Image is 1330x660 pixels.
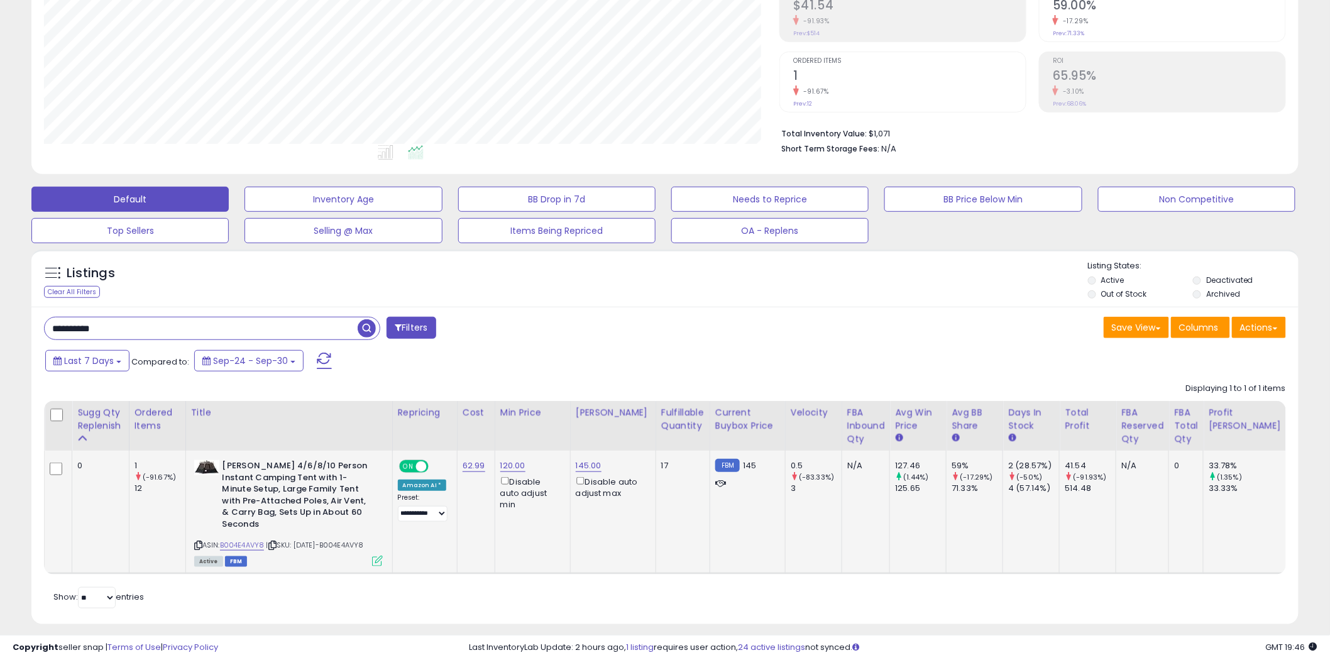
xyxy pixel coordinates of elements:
button: OA - Replens [671,218,869,243]
div: Sugg Qty Replenish [77,406,124,432]
h2: 65.95% [1053,69,1285,85]
div: Profit [PERSON_NAME] [1209,406,1283,432]
small: -91.67% [799,87,829,96]
div: Cost [463,406,490,419]
div: Clear All Filters [44,286,100,298]
small: Prev: 68.06% [1053,100,1086,107]
div: Repricing [398,406,452,419]
strong: Copyright [13,641,58,653]
label: Deactivated [1206,275,1253,285]
label: Archived [1206,289,1240,299]
div: Avg Win Price [895,406,941,432]
small: (-17.29%) [960,472,993,482]
button: Top Sellers [31,218,229,243]
div: Disable auto adjust max [576,475,646,499]
small: Prev: $514 [793,30,820,37]
button: Inventory Age [245,187,442,212]
div: 0.5 [791,460,842,471]
button: Save View [1104,317,1169,338]
img: 31R6HjURQ6L._SL40_.jpg [194,460,219,475]
span: N/A [881,143,896,155]
div: 127.46 [895,460,946,471]
div: 12 [135,483,185,494]
div: Days In Stock [1008,406,1054,432]
button: BB Drop in 7d [458,187,656,212]
span: Compared to: [131,356,189,368]
div: 71.33% [952,483,1003,494]
li: $1,071 [781,125,1277,140]
div: Velocity [791,406,837,419]
b: Total Inventory Value: [781,128,867,139]
div: Avg BB Share [952,406,997,432]
small: (1.35%) [1217,472,1242,482]
div: 3 [791,483,842,494]
h2: 1 [793,69,1026,85]
div: 514.48 [1065,483,1116,494]
small: (-91.67%) [143,472,176,482]
small: Avg BB Share. [952,432,959,444]
span: All listings currently available for purchase on Amazon [194,556,223,567]
a: B004E4AVY8 [220,540,265,551]
a: Terms of Use [107,641,161,653]
span: 2025-10-8 19:46 GMT [1266,641,1317,653]
label: Active [1101,275,1124,285]
button: Items Being Repriced [458,218,656,243]
span: FBM [225,556,248,567]
span: Ordered Items [793,58,1026,65]
div: Total Profit [1065,406,1111,432]
button: Non Competitive [1098,187,1295,212]
span: 145 [743,459,756,471]
span: Columns [1179,321,1219,334]
button: Selling @ Max [245,218,442,243]
a: Privacy Policy [163,641,218,653]
div: [PERSON_NAME] [576,406,651,419]
span: ON [400,461,416,472]
a: 145.00 [576,459,602,472]
small: (-91.93%) [1074,472,1107,482]
div: Amazon AI * [398,480,447,491]
div: 0 [1174,460,1194,471]
span: ROI [1053,58,1285,65]
button: BB Price Below Min [884,187,1082,212]
button: Filters [387,317,436,339]
small: -91.93% [799,16,830,26]
div: 0 [77,460,119,471]
small: Prev: 12 [793,100,812,107]
button: Columns [1171,317,1230,338]
div: FBA inbound Qty [847,406,885,446]
div: FBA Reserved Qty [1121,406,1163,446]
small: FBM [715,459,740,472]
span: Last 7 Days [64,355,114,367]
button: Needs to Reprice [671,187,869,212]
div: 2 (28.57%) [1008,460,1059,471]
a: 1 listing [627,641,654,653]
div: Preset: [398,493,448,522]
span: Show: entries [53,591,144,603]
a: 120.00 [500,459,525,472]
div: 33.33% [1209,483,1289,494]
div: Ordered Items [135,406,180,432]
div: 33.78% [1209,460,1289,471]
div: Displaying 1 to 1 of 1 items [1186,383,1286,395]
div: Min Price [500,406,565,419]
span: OFF [426,461,446,472]
div: N/A [1121,460,1159,471]
b: Short Term Storage Fees: [781,143,879,154]
div: 17 [661,460,700,471]
button: Default [31,187,229,212]
div: 4 (57.14%) [1008,483,1059,494]
div: Last InventoryLab Update: 2 hours ago, requires user action, not synced. [470,642,1317,654]
small: Prev: 71.33% [1053,30,1084,37]
div: FBA Total Qty [1174,406,1198,446]
th: Please note that this number is a calculation based on your required days of coverage and your ve... [72,401,129,451]
button: Last 7 Days [45,350,129,371]
div: Disable auto adjust min [500,475,561,510]
small: -17.29% [1058,16,1089,26]
label: Out of Stock [1101,289,1147,299]
div: Title [191,406,387,419]
small: (-50%) [1017,472,1043,482]
div: 1 [135,460,185,471]
small: -3.10% [1058,87,1084,96]
span: | SKU: [DATE]-B004E4AVY8 [267,540,364,550]
div: 59% [952,460,1003,471]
